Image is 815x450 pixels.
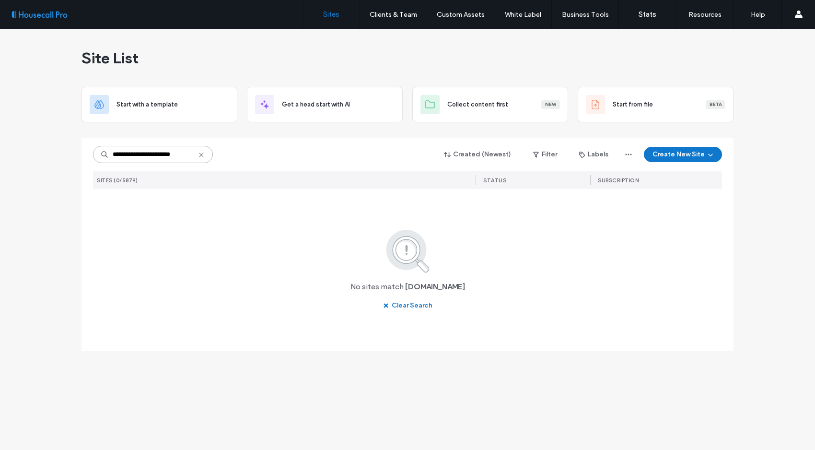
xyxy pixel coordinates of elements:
span: SITES (0/5879) [97,177,138,184]
div: Get a head start with AI [247,87,403,122]
label: Sites [323,10,339,19]
button: Labels [570,147,617,162]
img: search.svg [373,228,442,274]
div: Collect content firstNew [412,87,568,122]
label: Business Tools [562,11,609,19]
span: Start with a template [116,100,178,109]
label: White Label [505,11,541,19]
span: Collect content first [447,100,508,109]
span: SUBSCRIPTION [598,177,639,184]
button: Created (Newest) [436,147,520,162]
span: Get a head start with AI [282,100,350,109]
span: No sites match [350,282,404,292]
div: Beta [706,100,725,109]
button: Filter [524,147,567,162]
span: Help [22,7,41,15]
label: Clients & Team [370,11,417,19]
label: Help [751,11,765,19]
div: Start with a template [81,87,237,122]
span: Site List [81,48,139,68]
div: Start from fileBeta [578,87,733,122]
span: Start from file [613,100,653,109]
button: Clear Search [374,298,441,313]
span: [DOMAIN_NAME] [405,282,465,292]
div: New [541,100,560,109]
label: Custom Assets [437,11,485,19]
span: STATUS [483,177,506,184]
button: Create New Site [644,147,722,162]
label: Stats [639,10,656,19]
label: Resources [688,11,722,19]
